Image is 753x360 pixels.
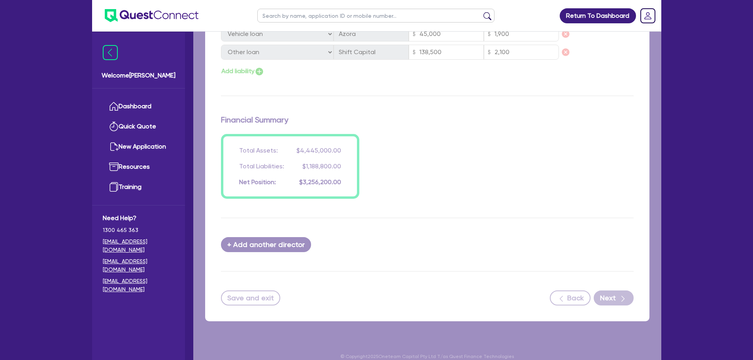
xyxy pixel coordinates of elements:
[103,45,118,60] img: icon-menu-close
[103,257,174,274] a: [EMAIL_ADDRESS][DOMAIN_NAME]
[103,226,174,234] span: 1300 465 363
[109,162,119,172] img: resources
[102,71,176,80] span: Welcome [PERSON_NAME]
[560,8,636,23] a: Return To Dashboard
[257,9,494,23] input: Search by name, application ID or mobile number...
[103,213,174,223] span: Need Help?
[103,137,174,157] a: New Application
[103,177,174,197] a: Training
[109,182,119,192] img: training
[103,277,174,294] a: [EMAIL_ADDRESS][DOMAIN_NAME]
[638,6,658,26] a: Dropdown toggle
[103,117,174,137] a: Quick Quote
[109,122,119,131] img: quick-quote
[105,9,198,22] img: quest-connect-logo-blue
[109,142,119,151] img: new-application
[103,237,174,254] a: [EMAIL_ADDRESS][DOMAIN_NAME]
[103,96,174,117] a: Dashboard
[103,157,174,177] a: Resources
